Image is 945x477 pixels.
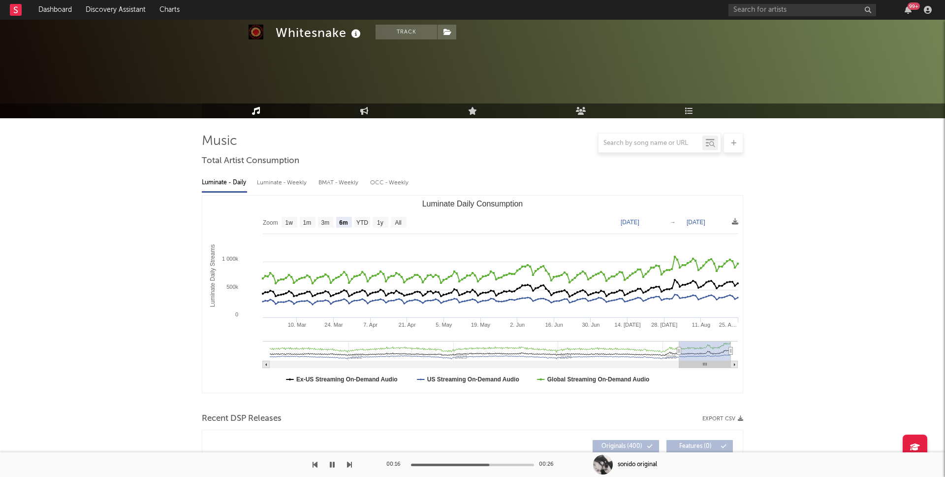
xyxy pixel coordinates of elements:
[202,174,247,191] div: Luminate - Daily
[621,219,639,226] text: [DATE]
[692,322,710,328] text: 11. Aug
[318,174,360,191] div: BMAT - Weekly
[618,460,657,469] div: sonido original
[276,25,363,41] div: Whitesnake
[235,311,238,317] text: 0
[471,322,491,328] text: 19. May
[545,322,563,328] text: 16. Jun
[226,284,238,290] text: 500k
[377,219,383,226] text: 1y
[363,322,378,328] text: 7. Apr
[687,219,705,226] text: [DATE]
[598,139,702,147] input: Search by song name or URL
[905,6,912,14] button: 99+
[547,376,650,383] text: Global Streaming On-Demand Audio
[427,376,519,383] text: US Streaming On-Demand Audio
[202,196,743,393] svg: Luminate Daily Consumption
[593,440,659,453] button: Originals(400)
[263,219,278,226] text: Zoom
[296,376,398,383] text: Ex-US Streaming On-Demand Audio
[386,459,406,471] div: 00:16
[670,219,676,226] text: →
[582,322,599,328] text: 30. Jun
[539,459,559,471] div: 00:26
[370,174,409,191] div: OCC - Weekly
[303,219,312,226] text: 1m
[202,413,282,425] span: Recent DSP Releases
[395,219,401,226] text: All
[202,155,299,167] span: Total Artist Consumption
[422,200,523,208] text: Luminate Daily Consumption
[257,174,309,191] div: Luminate - Weekly
[599,443,644,449] span: Originals ( 400 )
[356,219,368,226] text: YTD
[222,256,239,262] text: 1 000k
[376,25,437,39] button: Track
[666,440,733,453] button: Features(0)
[324,322,343,328] text: 24. Mar
[673,443,718,449] span: Features ( 0 )
[285,219,293,226] text: 1w
[719,322,737,328] text: 25. A…
[615,322,641,328] text: 14. [DATE]
[702,416,743,422] button: Export CSV
[510,322,525,328] text: 2. Jun
[728,4,876,16] input: Search for artists
[321,219,330,226] text: 3m
[399,322,416,328] text: 21. Apr
[339,219,347,226] text: 6m
[288,322,307,328] text: 10. Mar
[436,322,452,328] text: 5. May
[651,322,677,328] text: 28. [DATE]
[908,2,920,10] div: 99 +
[209,244,216,307] text: Luminate Daily Streams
